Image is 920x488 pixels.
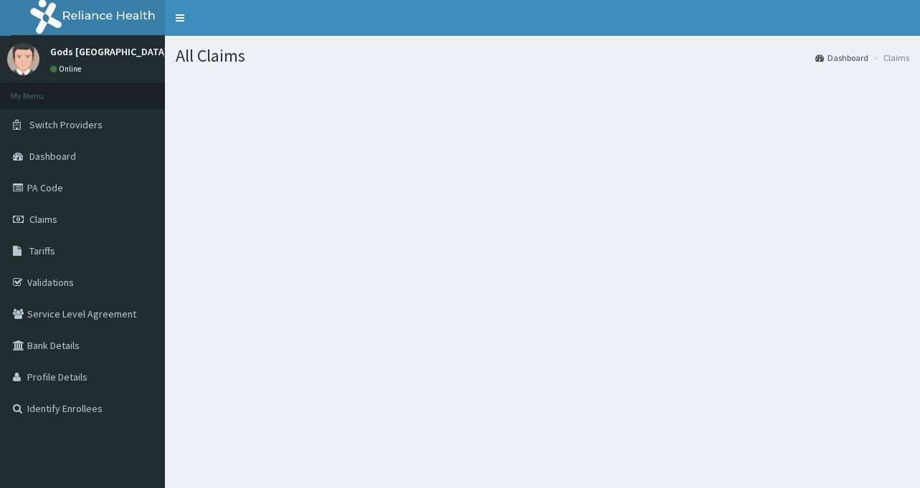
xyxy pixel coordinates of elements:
span: Dashboard [29,150,76,163]
h1: All Claims [176,47,909,65]
span: Tariffs [29,244,55,257]
img: User Image [7,43,39,75]
span: Switch Providers [29,118,103,131]
p: Gods [GEOGRAPHIC_DATA] [50,47,168,57]
a: Dashboard [815,52,868,64]
a: Online [50,64,85,74]
li: Claims [870,52,909,64]
span: Claims [29,213,57,226]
